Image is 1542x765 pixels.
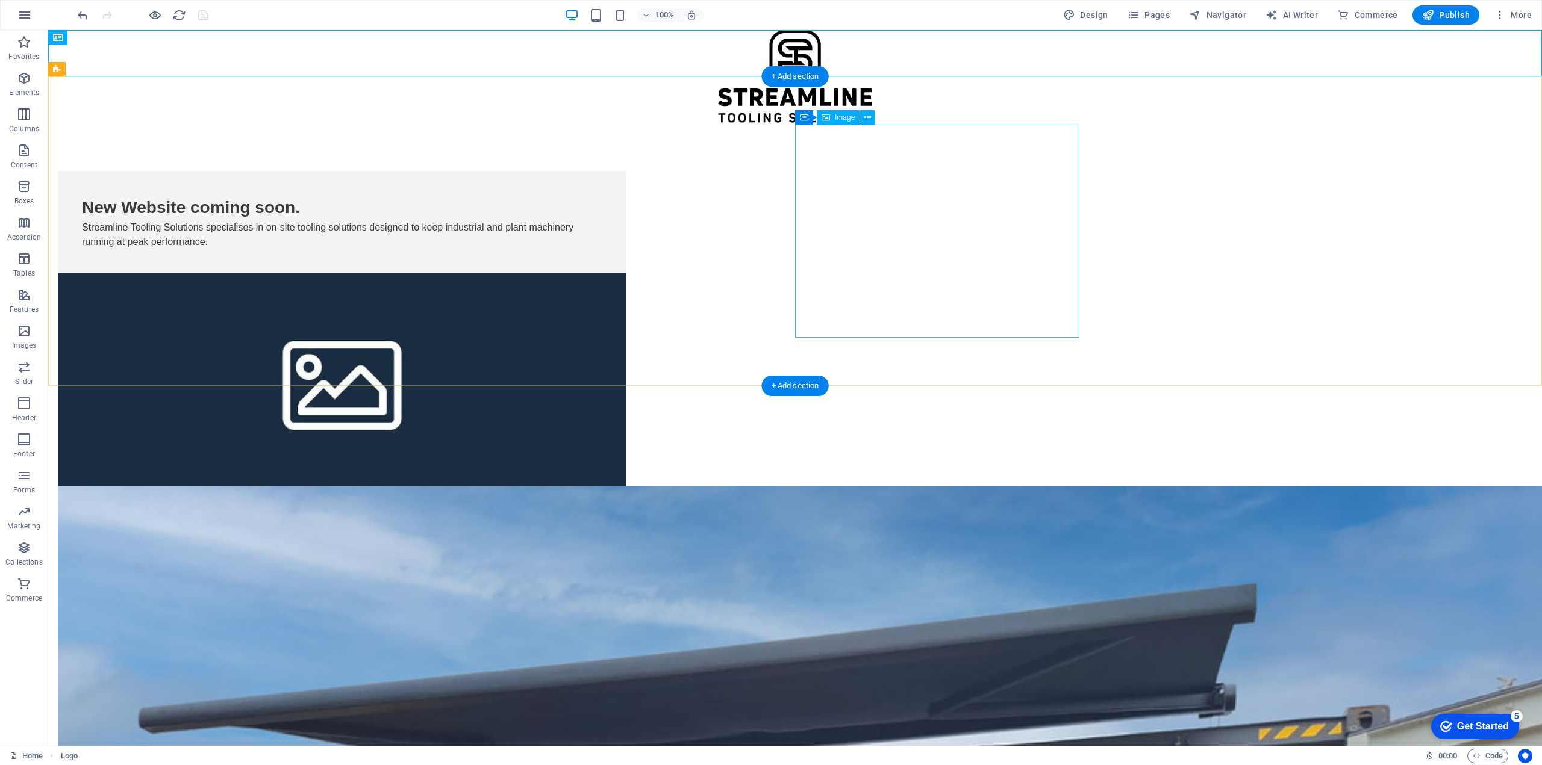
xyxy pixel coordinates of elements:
p: Marketing [7,521,40,531]
span: : [1447,751,1449,760]
nav: breadcrumb [61,749,78,763]
button: reload [172,8,186,22]
h6: Session time [1426,749,1458,763]
p: Tables [13,268,35,278]
p: Slider [15,377,34,386]
span: Design [1063,9,1108,21]
p: Columns [9,124,39,134]
button: Code [1467,749,1508,763]
button: Design [1058,5,1113,25]
span: More [1494,9,1532,21]
p: Favorites [8,52,39,61]
span: Code [1473,749,1503,763]
button: undo [75,8,90,22]
span: Navigator [1189,9,1246,21]
p: Forms [13,485,35,495]
button: Publish [1412,5,1479,25]
i: Undo: Font color ($color-primary -> $color-secondary) (Ctrl+Z) [76,8,90,22]
button: Usercentrics [1518,749,1532,763]
p: Collections [5,557,42,567]
p: Boxes [14,196,34,206]
p: Accordion [7,232,41,242]
button: AI Writer [1261,5,1323,25]
div: + Add section [762,376,829,396]
i: Reload page [172,8,186,22]
span: Click to select. Double-click to edit [61,749,78,763]
span: 00 00 [1438,749,1457,763]
span: Image [835,114,855,121]
button: More [1489,5,1537,25]
p: Commerce [6,593,42,603]
p: Header [12,413,36,423]
span: Publish [1422,9,1470,21]
button: 100% [637,8,679,22]
div: Get Started 5 items remaining, 0% complete [10,6,98,31]
p: Footer [13,449,35,459]
div: + Add section [762,66,829,87]
span: Pages [1128,9,1170,21]
span: Commerce [1337,9,1398,21]
h6: 100% [655,8,674,22]
button: Navigator [1184,5,1251,25]
p: Content [11,160,37,170]
div: Design (Ctrl+Alt+Y) [1058,5,1113,25]
a: Click to cancel selection. Double-click to open Pages [10,749,43,763]
i: On resize automatically adjust zoom level to fit chosen device. [686,10,697,20]
button: Commerce [1332,5,1403,25]
div: 5 [89,2,101,14]
span: AI Writer [1266,9,1318,21]
p: Images [12,341,37,350]
p: Features [10,305,39,314]
button: Pages [1123,5,1175,25]
div: Get Started [36,13,87,24]
p: Elements [9,88,40,98]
